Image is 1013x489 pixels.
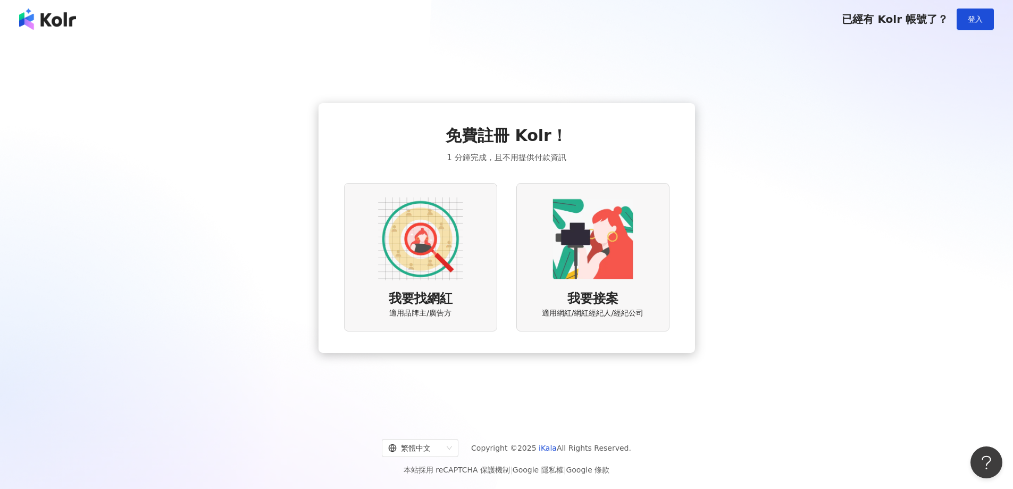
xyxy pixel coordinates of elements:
[542,308,643,319] span: 適用網紅/網紅經紀人/經紀公司
[842,13,948,26] span: 已經有 Kolr 帳號了？
[378,196,463,281] img: AD identity option
[567,290,618,308] span: 我要接案
[389,308,451,319] span: 適用品牌主/廣告方
[471,442,631,454] span: Copyright © 2025 All Rights Reserved.
[510,466,513,474] span: |
[550,196,635,281] img: KOL identity option
[957,9,994,30] button: 登入
[970,446,1002,478] iframe: Help Scout Beacon - Open
[539,444,557,452] a: iKala
[447,151,566,164] span: 1 分鐘完成，且不用提供付款資訊
[388,440,442,457] div: 繁體中文
[404,463,609,476] span: 本站採用 reCAPTCHA 保護機制
[446,125,567,147] span: 免費註冊 Kolr！
[564,466,566,474] span: |
[513,466,564,474] a: Google 隱私權
[968,15,983,23] span: 登入
[389,290,453,308] span: 我要找網紅
[19,9,76,30] img: logo
[566,466,609,474] a: Google 條款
